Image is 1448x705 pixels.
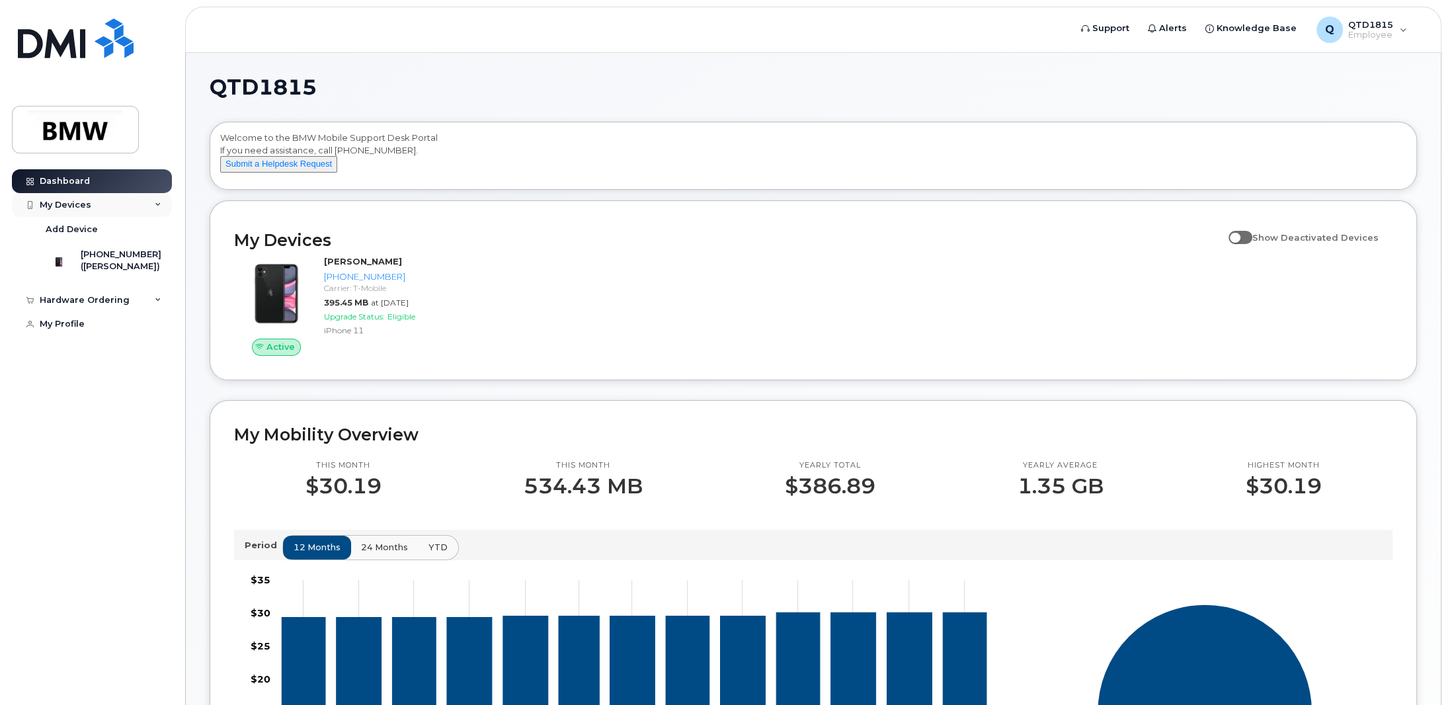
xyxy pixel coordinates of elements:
[251,607,270,619] tspan: $30
[234,255,512,356] a: Active[PERSON_NAME][PHONE_NUMBER]Carrier: T-Mobile395.45 MBat [DATE]Upgrade Status:EligibleiPhone 11
[234,425,1392,444] h2: My Mobility Overview
[234,230,1222,250] h2: My Devices
[266,341,295,353] span: Active
[361,541,408,554] span: 24 months
[210,77,317,97] span: QTD1815
[1018,474,1104,498] p: 1.35 GB
[245,539,282,552] p: Period
[1252,232,1379,243] span: Show Deactivated Devices
[324,298,368,308] span: 395.45 MB
[324,270,506,283] div: [PHONE_NUMBER]
[220,132,1406,185] div: Welcome to the BMW Mobile Support Desk Portal If you need assistance, call [PHONE_NUMBER].
[428,541,448,554] span: YTD
[251,640,270,652] tspan: $25
[324,325,506,336] div: iPhone 11
[371,298,409,308] span: at [DATE]
[785,474,875,498] p: $386.89
[1246,474,1322,498] p: $30.19
[305,474,382,498] p: $30.19
[524,474,643,498] p: 534.43 MB
[1228,225,1239,235] input: Show Deactivated Devices
[1246,460,1322,471] p: Highest month
[220,156,337,173] button: Submit a Helpdesk Request
[251,574,270,586] tspan: $35
[251,673,270,685] tspan: $20
[387,311,415,321] span: Eligible
[220,158,337,169] a: Submit a Helpdesk Request
[1018,460,1104,471] p: Yearly average
[785,460,875,471] p: Yearly total
[1390,647,1438,695] iframe: Messenger Launcher
[524,460,643,471] p: This month
[245,262,308,325] img: iPhone_11.jpg
[324,256,402,267] strong: [PERSON_NAME]
[324,311,385,321] span: Upgrade Status:
[324,282,506,294] div: Carrier: T-Mobile
[305,460,382,471] p: This month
